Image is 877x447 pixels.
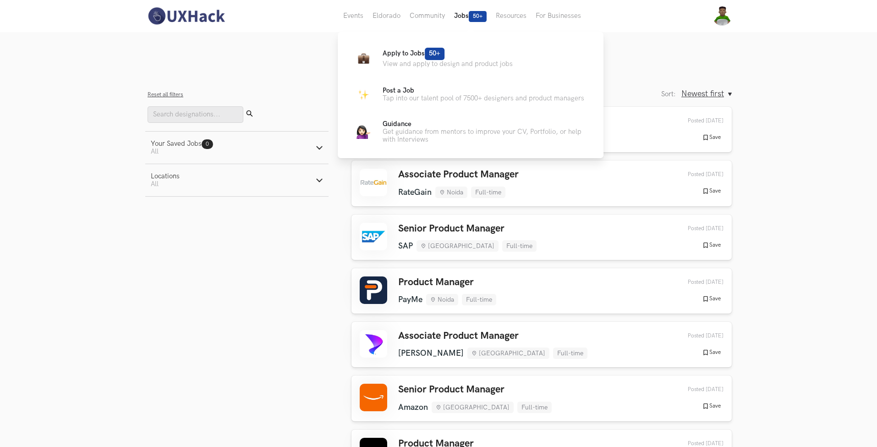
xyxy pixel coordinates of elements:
[263,40,614,66] ul: Tabs Interface
[145,164,329,196] button: LocationsAll
[358,52,369,64] img: Briefcase
[352,120,589,143] a: GuidanceGuidanceGet guidance from mentors to improve your CV, Portfolio, or help with Interviews
[471,187,505,198] li: Full-time
[467,348,549,359] li: [GEOGRAPHIC_DATA]
[661,90,676,98] label: Sort:
[502,240,537,252] li: Full-time
[432,402,514,413] li: [GEOGRAPHIC_DATA]
[699,187,724,195] button: Save
[206,141,209,148] span: 0
[383,94,584,102] p: Tap into our talent pool of 7500+ designers and product managers
[713,6,732,26] img: Your profile pic
[151,140,213,148] div: Your Saved Jobs
[148,91,183,98] button: Reset all filters
[351,322,732,367] a: Associate Product Manager [PERSON_NAME] [GEOGRAPHIC_DATA] Full-time Posted [DATE] Save
[383,50,444,57] span: Apply to Jobs
[666,332,724,339] div: 15th Aug
[151,172,180,180] div: Locations
[151,180,159,188] span: All
[145,6,227,26] img: UXHack-logo.png
[699,133,724,142] button: Save
[398,403,428,412] li: Amazon
[681,89,724,99] span: Newest first
[699,241,724,249] button: Save
[517,402,552,413] li: Full-time
[462,294,496,305] li: Full-time
[151,148,159,155] span: All
[383,60,513,68] p: View and apply to design and product jobs
[398,276,496,288] h3: Product Manager
[666,117,724,124] div: 15th Aug
[417,240,499,252] li: [GEOGRAPHIC_DATA]
[398,169,519,181] h3: Associate Product Manager
[469,11,487,22] span: 50+
[666,225,724,232] div: 15th Aug
[666,440,724,447] div: 13th Aug
[398,384,552,396] h3: Senior Product Manager
[383,128,589,143] p: Get guidance from mentors to improve your CV, Portfolio, or help with Interviews
[426,294,458,305] li: Noida
[148,106,243,123] input: Search
[351,160,732,206] a: Associate Product Manager RateGain Noida Full-time Posted [DATE] Save
[356,125,370,139] img: Guidance
[699,348,724,357] button: Save
[553,348,587,359] li: Full-time
[351,375,732,421] a: Senior Product Manager Amazon [GEOGRAPHIC_DATA] Full-time Posted [DATE] Save
[145,132,329,164] button: Your Saved Jobs0 All
[398,330,587,342] h3: Associate Product Manager
[398,223,537,235] h3: Senior Product Manager
[352,47,589,69] a: BriefcaseApply to Jobs50+View and apply to design and product jobs
[435,187,467,198] li: Noida
[398,188,432,197] li: RateGain
[425,48,444,60] span: 50+
[352,83,589,105] a: ParkingPost a JobTap into our talent pool of 7500+ designers and product managers
[383,87,414,94] span: Post a Job
[398,295,422,304] li: PayMe
[666,279,724,286] div: 15th Aug
[351,268,732,314] a: Product Manager PayMe Noida Full-time Posted [DATE] Save
[398,348,464,358] li: [PERSON_NAME]
[383,120,411,128] span: Guidance
[666,171,724,178] div: 15th Aug
[681,89,732,99] button: Newest first, Sort:
[699,402,724,410] button: Save
[699,295,724,303] button: Save
[358,89,369,100] img: Parking
[398,241,413,251] li: SAP
[666,386,724,393] div: 14th Aug
[351,215,732,260] a: Senior Product Manager SAP [GEOGRAPHIC_DATA] Full-time Posted [DATE] Save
